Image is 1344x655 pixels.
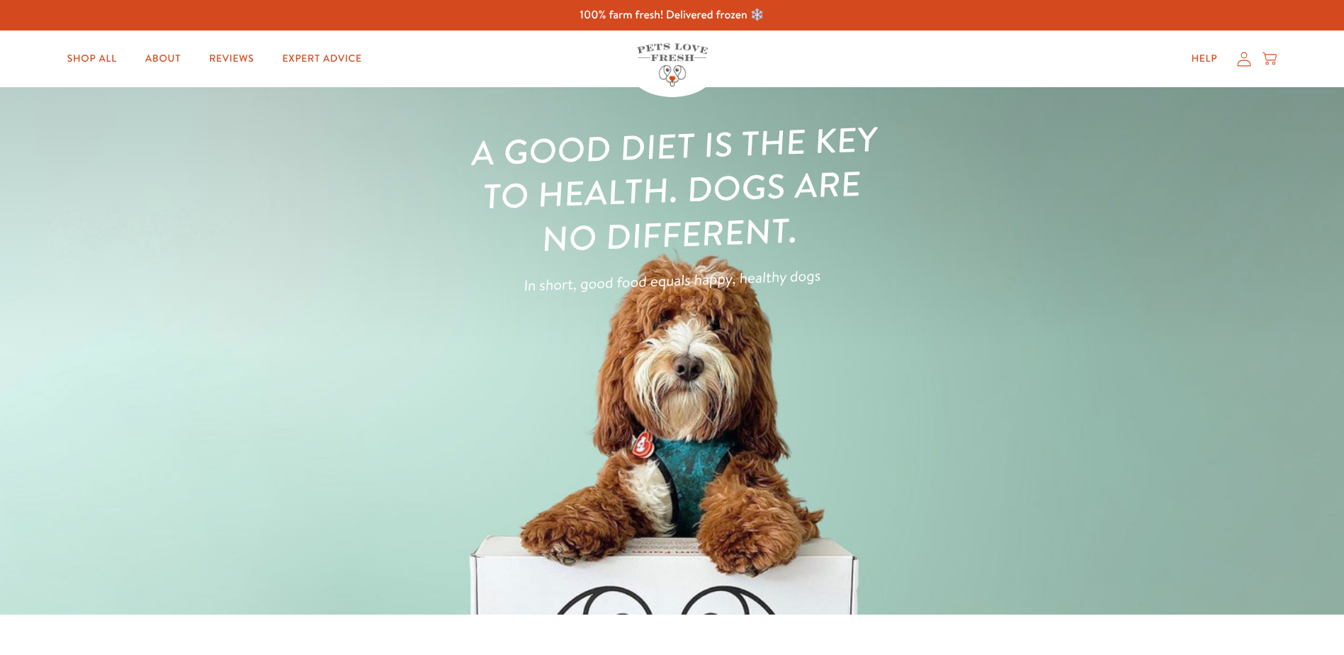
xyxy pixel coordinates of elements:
a: About [134,45,192,73]
a: Help [1180,45,1229,73]
a: Shop All [56,45,128,73]
h1: A good diet is the key to health. Dogs are no different. [465,117,880,264]
p: In short, good food equals happy, healthy dogs [468,261,877,301]
a: Expert Advice [271,45,373,73]
img: Pets Love Fresh [637,43,708,86]
a: Reviews [198,45,265,73]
